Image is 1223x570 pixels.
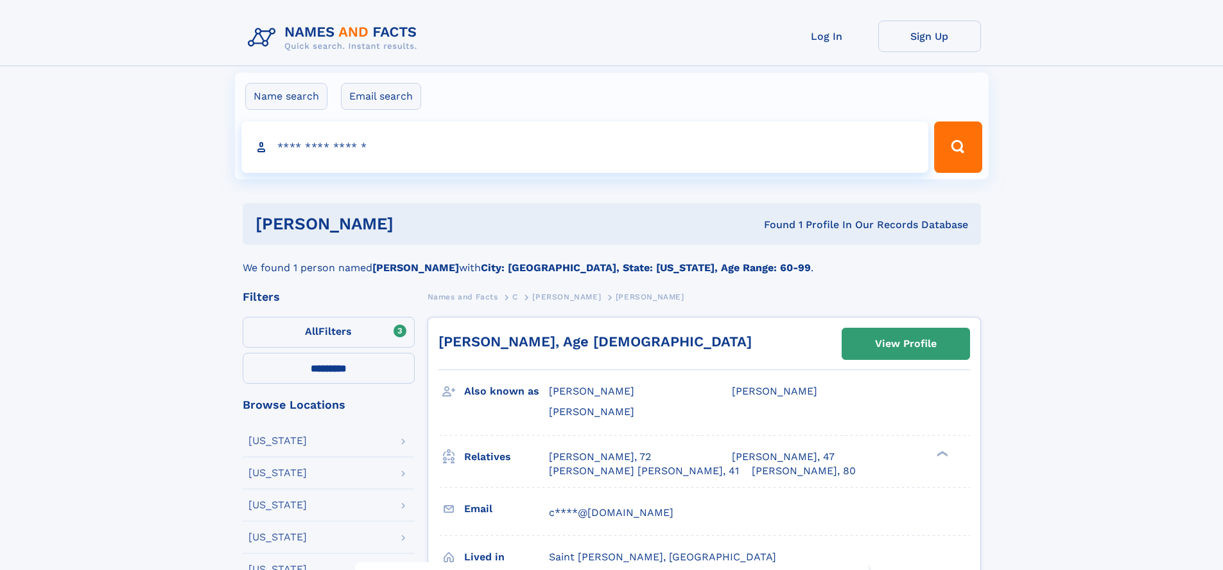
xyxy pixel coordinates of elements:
[512,289,518,305] a: C
[549,450,651,464] a: [PERSON_NAME], 72
[243,21,428,55] img: Logo Names and Facts
[248,532,307,542] div: [US_STATE]
[732,385,817,397] span: [PERSON_NAME]
[776,21,878,52] a: Log In
[481,262,811,274] b: City: [GEOGRAPHIC_DATA], State: [US_STATE], Age Range: 60-99
[464,446,549,468] h3: Relatives
[933,449,949,458] div: ❯
[549,385,634,397] span: [PERSON_NAME]
[438,334,752,350] a: [PERSON_NAME], Age [DEMOGRAPHIC_DATA]
[243,245,981,276] div: We found 1 person named with .
[256,216,579,232] h1: [PERSON_NAME]
[934,121,982,173] button: Search Button
[305,325,318,337] span: All
[532,292,601,301] span: [PERSON_NAME]
[464,380,549,402] h3: Also known as
[248,500,307,510] div: [US_STATE]
[532,289,601,305] a: [PERSON_NAME]
[464,546,549,568] h3: Lived in
[878,21,981,52] a: Sign Up
[248,468,307,478] div: [US_STATE]
[875,329,937,359] div: View Profile
[512,292,518,301] span: C
[578,218,968,232] div: Found 1 Profile In Our Records Database
[243,291,415,303] div: Filters
[549,551,776,563] span: Saint [PERSON_NAME], [GEOGRAPHIC_DATA]
[464,498,549,520] h3: Email
[549,405,634,418] span: [PERSON_NAME]
[842,328,969,359] a: View Profile
[752,464,856,478] a: [PERSON_NAME], 80
[241,121,929,173] input: search input
[341,83,421,110] label: Email search
[549,464,739,478] a: [PERSON_NAME] [PERSON_NAME], 41
[732,450,835,464] a: [PERSON_NAME], 47
[243,317,415,348] label: Filters
[616,292,684,301] span: [PERSON_NAME]
[372,262,459,274] b: [PERSON_NAME]
[245,83,327,110] label: Name search
[243,399,415,411] div: Browse Locations
[428,289,498,305] a: Names and Facts
[248,436,307,446] div: [US_STATE]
